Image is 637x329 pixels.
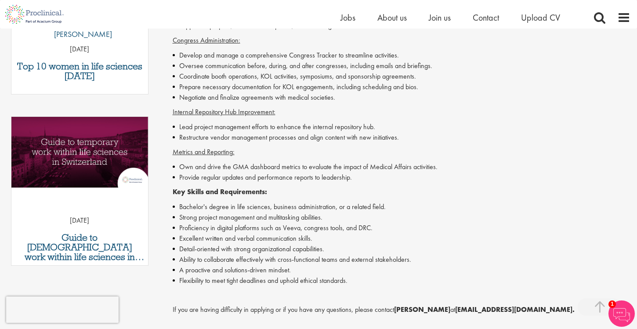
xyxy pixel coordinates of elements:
li: Prepare necessary documentation for KOL engagements, including scheduling and bios. [173,82,631,92]
a: Guide to [DEMOGRAPHIC_DATA] work within life sciences in [GEOGRAPHIC_DATA] [16,233,144,262]
span: Metrics and Reporting: [173,147,235,156]
a: Link to a post [11,117,148,195]
a: Jobs [340,12,355,23]
p: [DATE] [11,44,148,54]
li: Develop and manage a comprehensive Congress Tracker to streamline activities. [173,50,631,61]
iframe: reCAPTCHA [6,296,119,323]
li: Own and drive the GMA dashboard metrics to evaluate the impact of Medical Affairs activities. [173,162,631,172]
strong: Key Skills and Requirements: [173,187,267,196]
li: Excellent written and verbal communication skills. [173,233,631,244]
li: Proficiency in digital platforms such as Veeva, congress tools, and DRC. [173,223,631,233]
li: Ability to collaborate effectively with cross-functional teams and external stakeholders. [173,254,631,265]
a: Contact [473,12,499,23]
strong: [EMAIL_ADDRESS][DOMAIN_NAME]. [455,305,575,314]
span: Internal Repository Hub Improvement: [173,107,275,116]
a: About us [377,12,407,23]
p: [PERSON_NAME] [47,29,112,40]
img: Chatbot [608,300,635,327]
a: Join us [429,12,451,23]
li: Negotiate and finalize agreements with medical societies. [173,92,631,103]
p: If you are having difficulty in applying or if you have any questions, please contact at [173,305,631,315]
li: Strong project management and multitasking abilities. [173,212,631,223]
li: Flexibility to meet tight deadlines and uphold ethical standards. [173,275,631,286]
li: Bachelor's degree in life sciences, business administration, or a related field. [173,202,631,212]
li: Provide regular updates and performance reports to leadership. [173,172,631,183]
li: Detail-oriented with strong organizational capabilities. [173,244,631,254]
span: 1 [608,300,616,308]
span: Congress Administration: [173,36,240,45]
strong: [PERSON_NAME] [394,305,450,314]
a: Upload CV [521,12,560,23]
a: Top 10 women in life sciences [DATE] [16,61,144,81]
li: Restructure vendor management processes and align content with new initiatives. [173,132,631,143]
li: Lead project management efforts to enhance the internal repository hub. [173,122,631,132]
li: Coordinate booth operations, KOL activities, symposiums, and sponsorship agreements. [173,71,631,82]
li: Oversee communication before, during, and after congresses, including emails and briefings. [173,61,631,71]
li: A proactive and solutions-driven mindset. [173,265,631,275]
p: [DATE] [11,216,148,226]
